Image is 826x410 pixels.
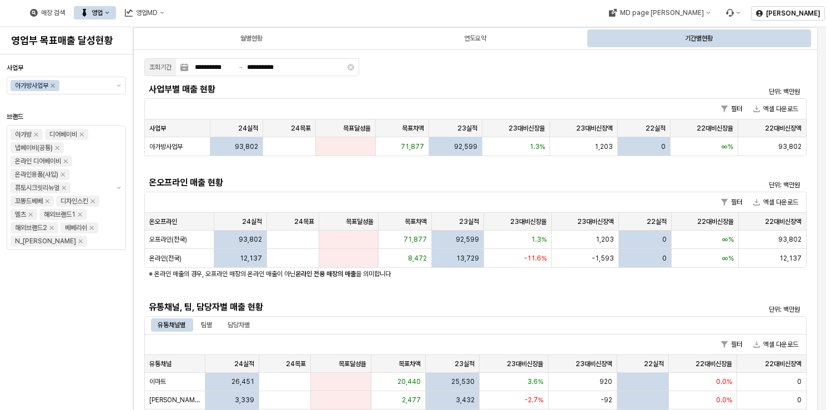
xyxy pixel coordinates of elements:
span: ∞% [722,254,734,263]
button: 엑셀 다운로드 [749,338,803,351]
span: 22대비신장율 [697,217,734,226]
span: 브랜드 [7,113,23,121]
p: 단위: 백만원 [648,87,800,97]
div: Remove 베베리쉬 [89,226,94,230]
div: 기간별현황 [685,32,713,45]
span: 3,339 [235,396,254,404]
span: 1,203 [596,235,614,244]
span: 22대비신장율 [696,359,732,368]
span: 1.3% [531,235,547,244]
span: 0 [662,235,667,244]
span: -92 [601,396,612,404]
span: 0.0% [716,377,732,386]
div: Remove 해외브랜드2 [49,226,54,230]
span: 오프라인(전국) [149,235,187,244]
span: 0 [797,396,802,404]
span: ∞% [722,235,734,244]
span: 사업부 [149,124,166,133]
span: 유통채널 [149,359,172,368]
span: 20,440 [397,377,421,386]
span: 목표달성율 [339,359,366,368]
div: 팀별 [201,318,212,332]
span: 23대비신장율 [510,217,547,226]
span: 22대비신장액 [765,124,802,133]
div: 해외브랜드2 [15,222,47,233]
span: 93,802 [235,142,258,151]
span: 93,802 [778,142,802,151]
span: 22실적 [644,359,664,368]
button: 엑셀 다운로드 [749,102,803,116]
span: 25,530 [451,377,475,386]
div: Menu item 6 [719,6,747,19]
div: Remove 온라인용품(사입) [61,172,65,177]
div: 디자인스킨 [61,196,88,207]
span: 23대비신장액 [576,359,612,368]
button: [PERSON_NAME] [751,6,825,21]
span: 목표차액 [405,217,427,226]
span: 92,599 [456,235,479,244]
span: 920 [600,377,612,386]
span: 71,877 [404,235,427,244]
p: ※ 온라인 매출의 경우, 오프라인 매장의 온라인 매출이 아닌 을 의미합니다 [149,269,692,279]
span: 온라인(전국) [149,254,182,263]
div: Remove 디자인스킨 [90,199,95,203]
span: 24실적 [238,124,258,133]
div: 꼬똥드베베 [15,196,43,207]
span: 0 [662,254,667,263]
div: Remove 냅베이비(공통) [55,146,59,150]
button: 필터 [717,102,747,116]
span: 1,203 [595,142,613,151]
div: N_[PERSON_NAME] [15,236,76,247]
div: 담당자별 [228,318,250,332]
div: 온라인 디어베이비 [15,156,61,167]
span: 3.6% [527,377,543,386]
div: 월별현황 [141,29,362,47]
span: 사업부 [7,64,23,72]
h5: 유통채널, 팀, 담당자별 매출 현황 [149,302,637,313]
span: 0.0% [716,396,732,404]
button: 영업MD [118,6,171,19]
div: MD page [PERSON_NAME] [619,9,703,17]
span: 93,802 [239,235,262,244]
div: 담당자별 [221,318,256,332]
div: 유통채널별 [158,318,185,332]
div: 영업 [92,9,103,17]
span: 13,729 [456,254,479,263]
div: 냅베이비(공통) [15,142,53,153]
button: Clear [347,64,354,71]
span: 목표차액 [402,124,424,133]
span: 24목표 [291,124,311,133]
span: 24실적 [234,359,254,368]
button: 필터 [717,338,747,351]
div: 팀별 [194,318,219,332]
span: 이마트 [149,377,166,386]
div: 베베리쉬 [65,222,87,233]
button: 엑셀 다운로드 [749,196,803,209]
span: 24실적 [242,217,262,226]
div: Remove 해외브랜드1 [78,212,82,217]
h5: 사업부별 매출 현황 [149,84,637,95]
span: 3,432 [456,396,475,404]
div: 조회기간 [149,62,172,73]
div: 디어베이비 [49,129,77,140]
span: 23실적 [455,359,475,368]
span: 2,477 [402,396,421,404]
span: 22실적 [646,124,666,133]
span: 92,599 [454,142,477,151]
button: 영업 [74,6,116,19]
p: 단위: 백만원 [648,180,800,190]
button: 제안 사항 표시 [112,77,125,94]
div: 아가방사업부 [15,80,48,91]
div: 매장 검색 [41,9,65,17]
div: 해외브랜드1 [44,209,75,220]
div: Remove 꼬똥드베베 [45,199,49,203]
span: 22대비신장액 [765,359,802,368]
div: 연도요약 [365,29,586,47]
div: Remove 엘츠 [28,212,33,217]
span: 71,877 [401,142,424,151]
div: 월별현황 [240,32,263,45]
div: Remove 퓨토시크릿리뉴얼 [62,186,66,190]
p: 단위: 백만원 [648,304,800,314]
div: MD page 이동 [602,6,717,19]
